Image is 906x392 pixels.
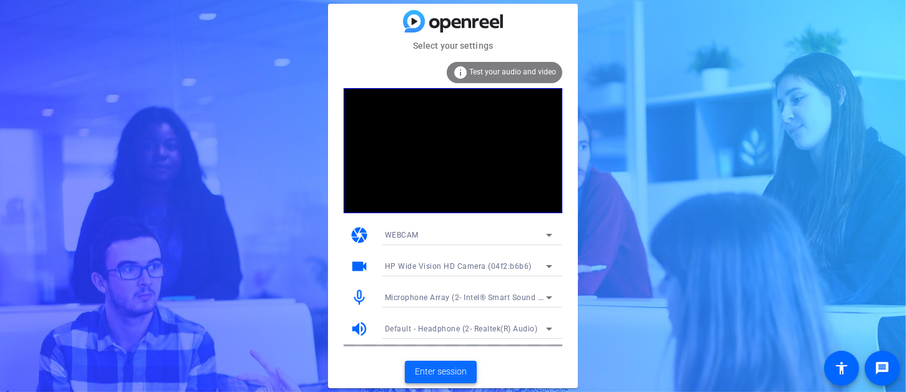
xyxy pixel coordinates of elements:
span: Enter session [415,365,467,378]
span: Microphone Array (2- Intel® Smart Sound Technology for Digital Microphones) [385,292,671,302]
span: WEBCAM [385,231,419,239]
span: Test your audio and video [469,68,556,76]
mat-icon: videocam [350,257,369,276]
mat-card-subtitle: Select your settings [328,39,578,53]
mat-icon: volume_up [350,319,369,338]
span: Default - Headphone (2- Realtek(R) Audio) [385,324,538,333]
mat-icon: message [875,361,890,376]
img: blue-gradient.svg [403,10,503,32]
span: HP Wide Vision HD Camera (04f2:b6b6) [385,262,532,271]
mat-icon: accessibility [834,361,849,376]
mat-icon: info [453,65,468,80]
mat-icon: camera [350,226,369,244]
mat-icon: mic_none [350,288,369,307]
button: Enter session [405,361,477,383]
